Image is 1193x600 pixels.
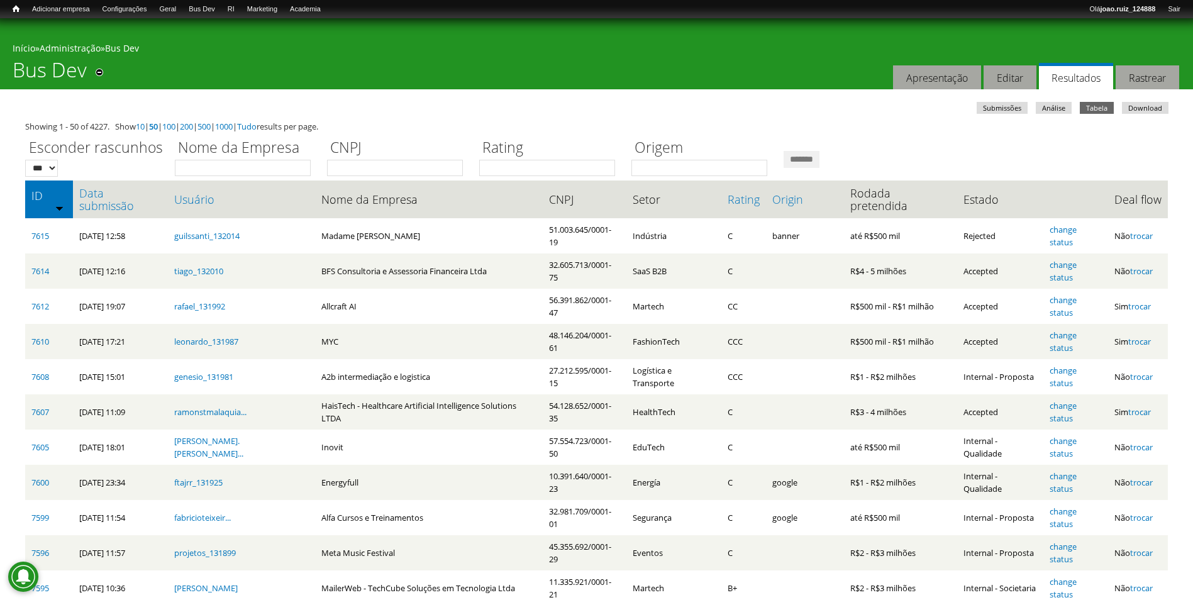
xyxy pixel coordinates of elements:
a: Apresentação [893,65,981,90]
a: Geral [153,3,182,16]
a: ramonstmalaquia... [174,406,247,418]
td: 10.391.640/0001-23 [543,465,626,500]
a: 100 [162,121,175,132]
a: [PERSON_NAME] [174,582,238,594]
a: 1000 [215,121,233,132]
a: trocar [1128,301,1151,312]
label: CNPJ [327,137,471,160]
a: Data submissão [79,187,162,212]
th: Nome da Empresa [315,181,543,218]
label: Rating [479,137,623,160]
td: Internal - Proposta [957,500,1044,535]
td: 32.605.713/0001-75 [543,253,626,289]
a: change status [1050,365,1077,389]
a: change status [1050,224,1077,248]
td: até R$500 mil [844,218,957,253]
a: tiago_132010 [174,265,223,277]
a: Marketing [241,3,284,16]
td: CCC [721,359,766,394]
td: [DATE] 12:16 [73,253,168,289]
td: HaisTech - Healthcare Artificial Intelligence Solutions LTDA [315,394,543,430]
a: 10 [136,121,145,132]
a: Rastrear [1116,65,1179,90]
td: R$3 - 4 milhões [844,394,957,430]
label: Esconder rascunhos [25,137,167,160]
td: C [721,394,766,430]
td: banner [766,218,844,253]
td: até R$500 mil [844,500,957,535]
a: 7608 [31,371,49,382]
td: CCC [721,324,766,359]
a: 7600 [31,477,49,488]
td: [DATE] 23:34 [73,465,168,500]
a: Editar [984,65,1036,90]
a: change status [1050,576,1077,600]
h1: Bus Dev [13,58,87,89]
a: 7596 [31,547,49,558]
a: change status [1050,470,1077,494]
td: até R$500 mil [844,430,957,465]
th: Deal flow [1108,181,1168,218]
a: leonardo_131987 [174,336,238,347]
td: Não [1108,359,1168,394]
td: Accepted [957,394,1044,430]
td: 48.146.204/0001-61 [543,324,626,359]
td: 51.003.645/0001-19 [543,218,626,253]
td: Indústria [626,218,721,253]
a: trocar [1130,582,1153,594]
td: Internal - Proposta [957,359,1044,394]
td: [DATE] 11:09 [73,394,168,430]
td: [DATE] 19:07 [73,289,168,324]
a: change status [1050,259,1077,283]
a: Administração [40,42,101,54]
a: 7615 [31,230,49,242]
td: EduTech [626,430,721,465]
td: Inovit [315,430,543,465]
td: Internal - Proposta [957,535,1044,570]
td: Não [1108,218,1168,253]
a: Configurações [96,3,153,16]
a: ID [31,189,67,202]
div: Showing 1 - 50 of 4227. Show | | | | | | results per page. [25,120,1168,133]
a: 7607 [31,406,49,418]
td: [DATE] 18:01 [73,430,168,465]
a: 7599 [31,512,49,523]
td: Não [1108,253,1168,289]
td: SaaS B2B [626,253,721,289]
td: Energía [626,465,721,500]
td: Accepted [957,253,1044,289]
td: Sim [1108,289,1168,324]
label: Nome da Empresa [175,137,319,160]
a: Resultados [1039,63,1113,90]
td: 32.981.709/0001-01 [543,500,626,535]
td: R$500 mil - R$1 milhão [844,324,957,359]
td: Martech [626,289,721,324]
td: Alfa Cursos e Treinamentos [315,500,543,535]
a: Usuário [174,193,309,206]
a: Análise [1036,102,1072,114]
td: Internal - Qualidade [957,465,1044,500]
td: Rejected [957,218,1044,253]
a: 7612 [31,301,49,312]
td: Madame [PERSON_NAME] [315,218,543,253]
td: R$500 mil - R$1 milhão [844,289,957,324]
td: C [721,218,766,253]
td: Energyfull [315,465,543,500]
td: 54.128.652/0001-35 [543,394,626,430]
a: Tabela [1080,102,1114,114]
td: FashionTech [626,324,721,359]
td: 45.355.692/0001-29 [543,535,626,570]
a: change status [1050,541,1077,565]
td: [DATE] 11:57 [73,535,168,570]
a: trocar [1130,371,1153,382]
td: google [766,500,844,535]
a: trocar [1128,406,1151,418]
a: Início [13,42,35,54]
td: Sim [1108,324,1168,359]
a: trocar [1130,512,1153,523]
td: Não [1108,535,1168,570]
a: projetos_131899 [174,547,236,558]
td: [DATE] 12:58 [73,218,168,253]
a: Tudo [237,121,257,132]
a: 7605 [31,442,49,453]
